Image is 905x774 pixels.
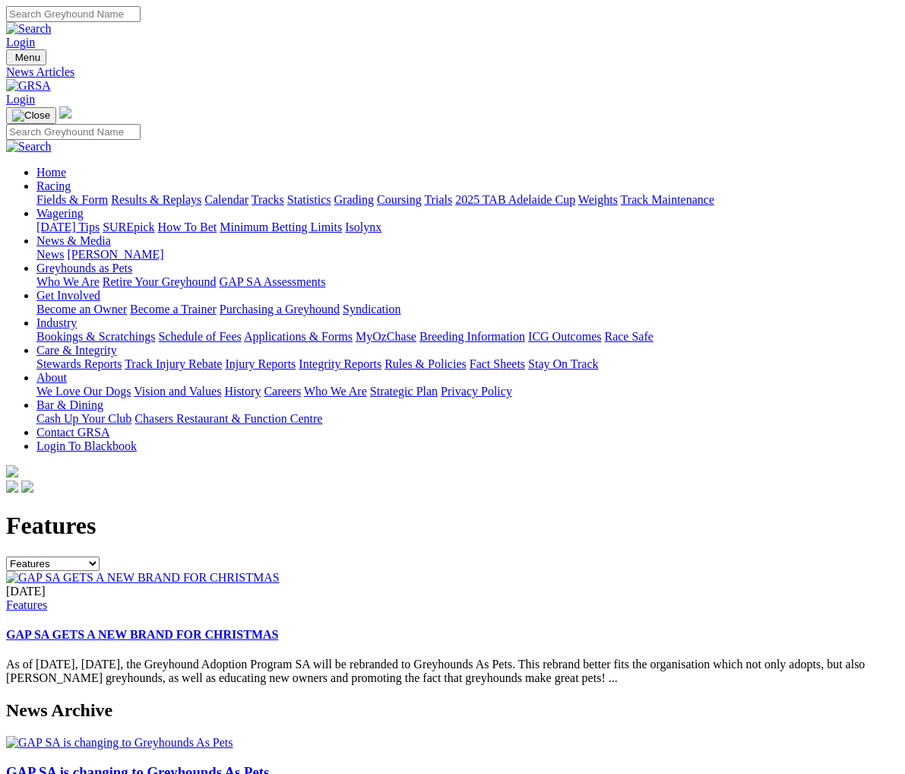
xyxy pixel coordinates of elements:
a: Bookings & Scratchings [36,330,155,343]
a: SUREpick [103,220,154,233]
a: Racing [36,179,71,192]
a: Login [6,36,35,49]
a: 2025 TAB Adelaide Cup [455,193,575,206]
a: [DATE] Tips [36,220,100,233]
a: Cash Up Your Club [36,412,131,425]
div: Care & Integrity [36,357,899,371]
a: Contact GRSA [36,426,109,439]
a: Login To Blackbook [36,439,137,452]
a: [PERSON_NAME] [67,248,163,261]
button: Toggle navigation [6,107,56,124]
a: News & Media [36,234,111,247]
div: Wagering [36,220,899,234]
h1: Features [6,512,899,540]
a: Vision and Values [134,385,221,398]
a: Retire Your Greyhound [103,275,217,288]
a: Stay On Track [528,357,598,370]
h2: News Archive [6,700,899,721]
img: facebook.svg [6,481,18,493]
div: Greyhounds as Pets [36,275,899,289]
img: GAP SA is changing to Greyhounds As Pets [6,736,233,750]
img: Search [6,140,52,154]
a: News Articles [6,65,899,79]
a: Weights [578,193,618,206]
span: [DATE] [6,585,46,598]
a: Care & Integrity [36,344,117,357]
div: Get Involved [36,303,899,316]
a: Tracks [252,193,284,206]
a: Track Maintenance [621,193,714,206]
a: MyOzChase [356,330,416,343]
a: Purchasing a Greyhound [220,303,340,316]
a: Fields & Form [36,193,108,206]
a: Isolynx [345,220,381,233]
a: Statistics [287,193,331,206]
div: Racing [36,193,899,207]
a: Minimum Betting Limits [220,220,342,233]
img: twitter.svg [21,481,33,493]
input: Search [6,6,141,22]
img: GAP SA GETS A NEW BRAND FOR CHRISTMAS [6,571,280,585]
img: Search [6,22,52,36]
div: Industry [36,330,899,344]
a: Careers [264,385,301,398]
a: Become a Trainer [130,303,217,316]
a: GAP SA GETS A NEW BRAND FOR CHRISTMAS [6,628,278,641]
input: Search [6,124,141,140]
a: Get Involved [36,289,100,302]
a: Who We Are [36,275,100,288]
img: logo-grsa-white.png [59,106,71,119]
a: Privacy Policy [441,385,512,398]
a: Grading [334,193,374,206]
a: Become an Owner [36,303,127,316]
a: Rules & Policies [384,357,467,370]
a: Breeding Information [419,330,525,343]
a: Home [36,166,66,179]
a: Results & Replays [111,193,201,206]
a: Trials [424,193,452,206]
a: Bar & Dining [36,398,103,411]
a: Coursing [377,193,422,206]
a: GAP SA Assessments [220,275,326,288]
a: Calendar [204,193,248,206]
a: Wagering [36,207,84,220]
a: ICG Outcomes [528,330,601,343]
a: Fact Sheets [470,357,525,370]
a: History [224,385,261,398]
div: As of [DATE], [DATE], the Greyhound Adoption Program SA will be rebranded to Greyhounds As Pets. ... [6,585,899,686]
a: Login [6,93,35,106]
a: Injury Reports [225,357,296,370]
a: News [36,248,64,261]
a: Greyhounds as Pets [36,262,132,274]
a: Industry [36,316,77,329]
div: About [36,385,899,398]
a: Strategic Plan [370,385,438,398]
a: Applications & Forms [244,330,353,343]
a: About [36,371,67,384]
img: GRSA [6,79,51,93]
a: Race Safe [604,330,653,343]
a: Who We Are [304,385,367,398]
img: Close [12,109,50,122]
a: Syndication [343,303,400,316]
div: News & Media [36,248,899,262]
a: Schedule of Fees [158,330,241,343]
a: Integrity Reports [299,357,381,370]
a: Features [6,598,47,611]
a: Stewards Reports [36,357,122,370]
a: How To Bet [158,220,217,233]
button: Toggle navigation [6,49,46,65]
img: logo-grsa-white.png [6,465,18,477]
a: Chasers Restaurant & Function Centre [134,412,322,425]
div: Bar & Dining [36,412,899,426]
a: Track Injury Rebate [125,357,222,370]
span: Menu [15,52,40,63]
a: We Love Our Dogs [36,385,131,398]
